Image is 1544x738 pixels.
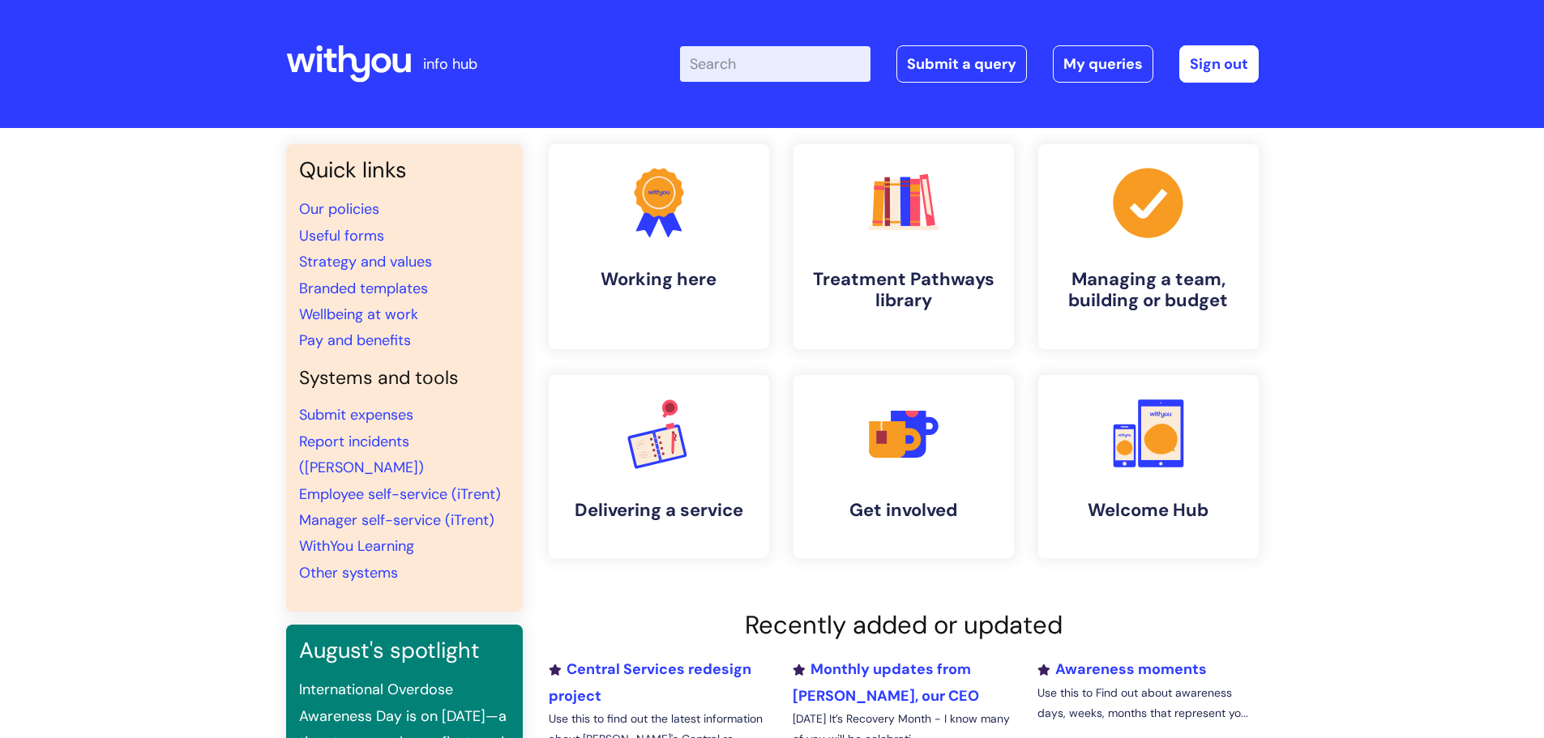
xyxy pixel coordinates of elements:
[549,659,751,705] a: Central Services redesign project
[299,199,379,219] a: Our policies
[1051,269,1246,312] h4: Managing a team, building or budget
[896,45,1027,83] a: Submit a query
[1053,45,1153,83] a: My queries
[1179,45,1259,83] a: Sign out
[299,157,510,183] h3: Quick links
[299,536,414,556] a: WithYou Learning
[299,638,510,663] h3: August's spotlight
[680,46,870,82] input: Search
[680,45,1259,83] div: | -
[299,252,432,271] a: Strategy and values
[299,484,501,504] a: Employee self-service (iTrent)
[1037,659,1207,679] a: Awareness moments
[1038,144,1259,349] a: Managing a team, building or budget
[549,375,769,558] a: Delivering a service
[299,563,398,582] a: Other systems
[423,51,477,77] p: info hub
[299,305,418,324] a: Wellbeing at work
[299,432,424,477] a: Report incidents ([PERSON_NAME])
[299,331,411,350] a: Pay and benefits
[562,500,756,521] h4: Delivering a service
[806,500,1001,521] h4: Get involved
[299,405,413,424] a: Submit expenses
[793,375,1014,558] a: Get involved
[793,659,979,705] a: Monthly updates from [PERSON_NAME], our CEO
[793,144,1014,349] a: Treatment Pathways library
[299,510,494,530] a: Manager self-service (iTrent)
[806,269,1001,312] h4: Treatment Pathways library
[1038,375,1259,558] a: Welcome Hub
[1037,683,1258,723] p: Use this to Find out about awareness days, weeks, months that represent yo...
[549,610,1259,640] h2: Recently added or updated
[299,367,510,390] h4: Systems and tools
[549,144,769,349] a: Working here
[1051,500,1246,521] h4: Welcome Hub
[299,279,428,298] a: Branded templates
[562,269,756,290] h4: Working here
[299,226,384,245] a: Useful forms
